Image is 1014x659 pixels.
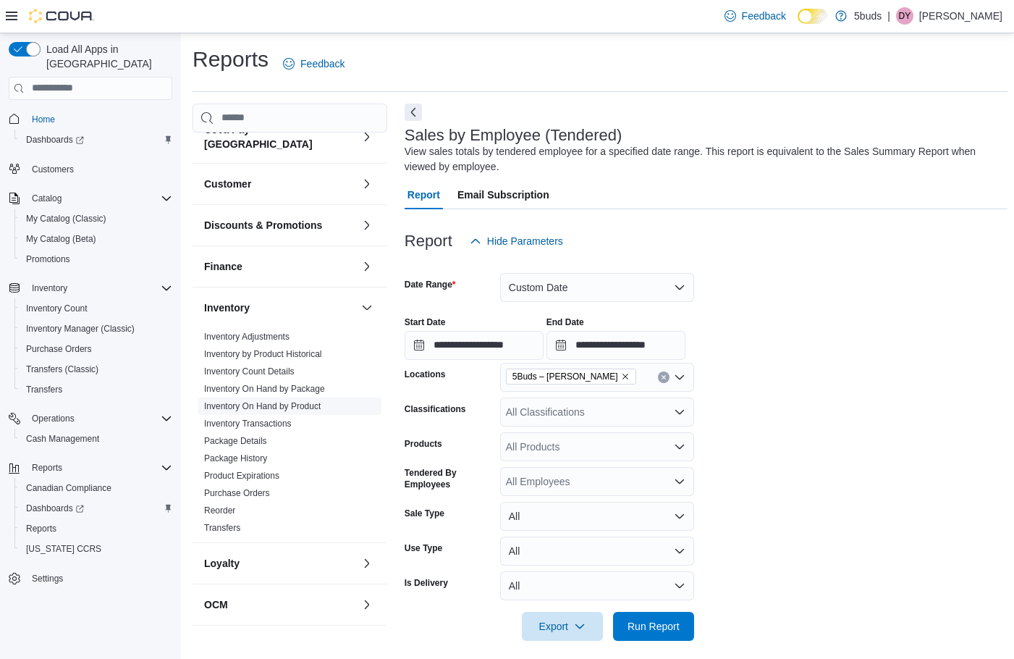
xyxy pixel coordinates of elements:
span: Reports [26,459,172,477]
a: Dashboards [20,131,90,148]
h3: Discounts & Promotions [204,218,322,232]
button: Open list of options [674,476,685,487]
button: All [500,537,694,566]
p: 5buds [854,7,882,25]
a: Inventory Transactions [204,419,292,429]
button: My Catalog (Beta) [14,229,178,249]
button: Canadian Compliance [14,478,178,498]
button: Finance [204,259,355,274]
a: Inventory Count Details [204,366,295,377]
button: Open list of options [674,372,685,383]
button: Loyalty [204,556,355,571]
button: Purchase Orders [14,339,178,359]
span: Transfers [26,384,62,395]
span: Inventory [32,282,67,294]
span: Transfers [204,522,240,534]
button: Home [3,109,178,130]
label: Start Date [405,316,446,328]
span: Report [407,180,440,209]
span: Inventory On Hand by Package [204,383,325,395]
h3: Loyalty [204,556,240,571]
button: Discounts & Promotions [204,218,355,232]
span: Reports [32,462,62,474]
button: OCM [358,596,376,613]
span: Cash Management [26,433,99,445]
span: Home [26,110,172,128]
button: Customer [358,175,376,193]
button: Operations [3,408,178,429]
button: Transfers [14,379,178,400]
a: Package History [204,453,267,463]
a: Inventory On Hand by Package [204,384,325,394]
button: Inventory Manager (Classic) [14,319,178,339]
span: Inventory Manager (Classic) [20,320,172,337]
a: Reports [20,520,62,537]
span: Operations [26,410,172,427]
label: Use Type [405,542,442,554]
span: Package History [204,453,267,464]
span: My Catalog (Beta) [26,233,96,245]
a: Package Details [204,436,267,446]
button: All [500,502,694,531]
span: Washington CCRS [20,540,172,558]
a: Inventory Adjustments [204,332,290,342]
a: Purchase Orders [204,488,270,498]
span: Hide Parameters [487,234,563,248]
span: Customers [32,164,74,175]
nav: Complex example [9,103,172,627]
button: [US_STATE] CCRS [14,539,178,559]
a: Cash Management [20,430,105,448]
a: Purchase Orders [20,340,98,358]
span: Settings [26,569,172,587]
p: | [887,7,890,25]
button: Reports [26,459,68,477]
button: All [500,571,694,600]
button: Transfers (Classic) [14,359,178,379]
span: My Catalog (Beta) [20,230,172,248]
span: Feedback [742,9,786,23]
a: Inventory by Product Historical [204,349,322,359]
button: Promotions [14,249,178,269]
button: Finance [358,258,376,275]
div: Danielle Young [896,7,913,25]
a: Transfers [20,381,68,398]
span: Inventory by Product Historical [204,348,322,360]
span: Product Expirations [204,470,279,482]
button: Reports [3,458,178,478]
span: Dashboards [20,500,172,517]
a: My Catalog (Classic) [20,210,112,227]
a: Promotions [20,251,76,268]
span: Inventory [26,280,172,297]
span: Purchase Orders [26,343,92,355]
span: Canadian Compliance [26,482,111,494]
span: Package Details [204,435,267,447]
span: Transfers (Classic) [26,364,98,375]
span: Catalog [32,193,62,204]
span: Home [32,114,55,125]
label: Sale Type [405,508,444,519]
a: Dashboards [14,498,178,519]
h3: Customer [204,177,251,191]
a: Transfers (Classic) [20,361,104,378]
h3: Report [405,232,452,250]
span: Cash Management [20,430,172,448]
span: Reports [20,520,172,537]
span: Email Subscription [457,180,549,209]
a: Feedback [277,49,350,78]
a: [US_STATE] CCRS [20,540,107,558]
span: Load All Apps in [GEOGRAPHIC_DATA] [41,42,172,71]
span: Run Report [628,619,680,634]
a: Home [26,111,61,128]
a: Settings [26,570,69,587]
input: Press the down key to open a popover containing a calendar. [405,331,544,360]
a: Canadian Compliance [20,479,117,497]
span: Feedback [300,56,345,71]
span: Export [531,612,594,641]
button: Operations [26,410,80,427]
span: My Catalog (Classic) [26,213,106,224]
label: Products [405,438,442,450]
span: Purchase Orders [204,487,270,499]
h3: Sales by Employee (Tendered) [405,127,622,144]
button: Customer [204,177,355,191]
a: Inventory Manager (Classic) [20,320,140,337]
